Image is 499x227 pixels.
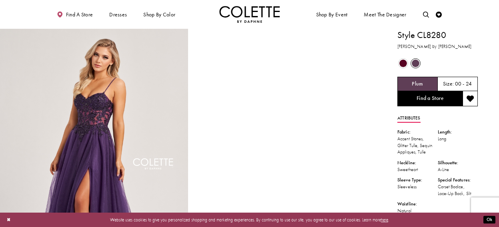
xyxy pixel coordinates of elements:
[44,216,455,224] p: Website uses cookies to give you personalized shopping and marketing experiences. By continuing t...
[455,81,472,87] h5: 00 - 24
[438,177,478,183] div: Special Features:
[412,81,423,87] h5: Chosen color
[397,43,478,50] h3: [PERSON_NAME] by [PERSON_NAME]
[397,114,420,123] a: Attributes
[438,159,478,166] div: Silhouette:
[443,80,454,87] span: Size:
[397,57,478,70] div: Product color controls state depends on size chosen
[397,183,437,190] div: Sleeveless
[397,207,437,214] div: Natural
[397,129,437,135] div: Fabric:
[397,91,463,106] a: Find a Store
[438,166,478,173] div: A-Line
[438,135,478,142] div: Long
[191,29,379,123] video: Style CL8280 Colette by Daphne #1 autoplay loop mute video
[463,91,478,106] button: Add to wishlist
[4,215,14,225] button: Close Dialog
[397,177,437,183] div: Sleeve Type:
[397,29,478,42] h1: Style CL8280
[381,217,388,223] a: here
[410,58,421,69] div: Plum
[438,183,478,197] div: Corset Bodice, Lace-Up Back, Slit
[397,201,437,207] div: Waistline:
[483,216,495,224] button: Submit Dialog
[397,166,437,173] div: Sweetheart
[397,58,409,69] div: Burgundy
[397,135,437,155] div: Accent Stones, Glitter Tulle, Sequin Appliques, Tulle
[397,159,437,166] div: Neckline:
[438,129,478,135] div: Length:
